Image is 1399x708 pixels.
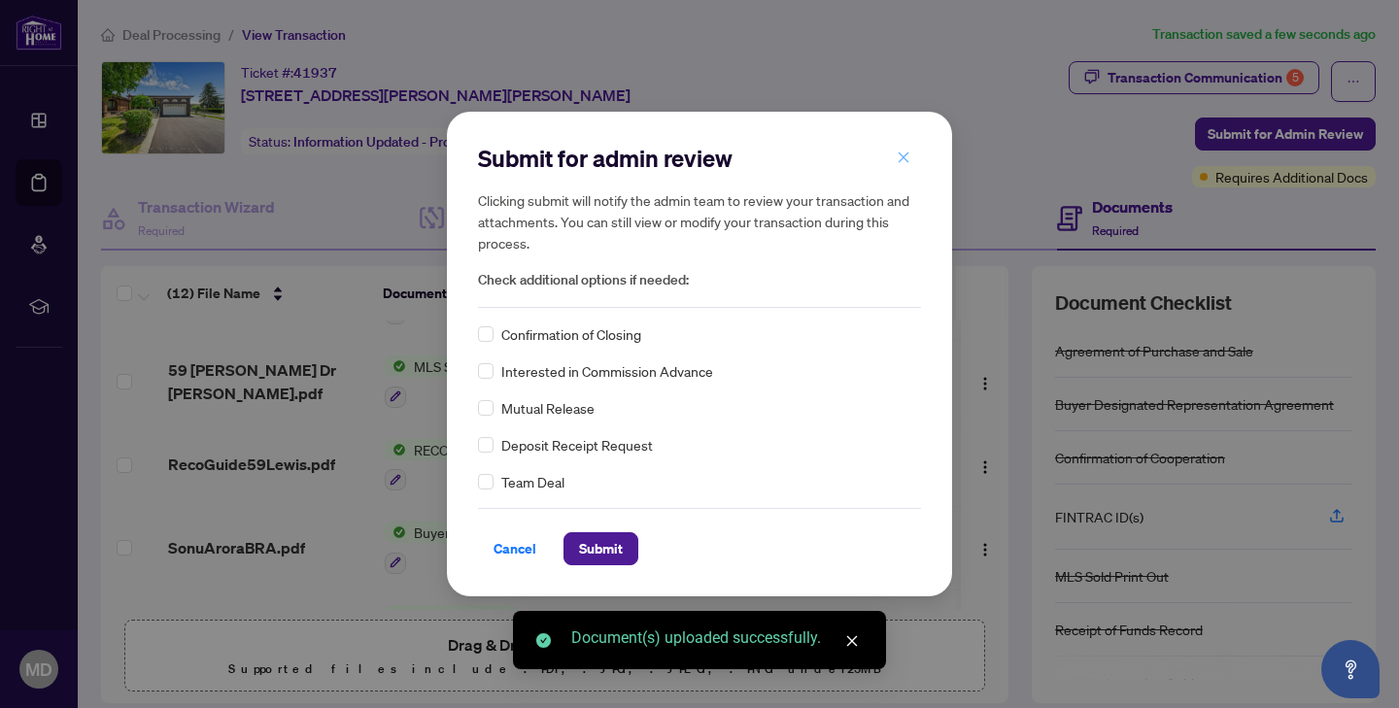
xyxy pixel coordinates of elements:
span: Interested in Commission Advance [501,360,713,382]
h5: Clicking submit will notify the admin team to review your transaction and attachments. You can st... [478,189,921,253]
button: Open asap [1321,640,1380,698]
span: Check additional options if needed: [478,269,921,291]
span: Team Deal [501,471,564,492]
span: Mutual Release [501,397,595,419]
a: Close [841,630,863,652]
button: Submit [563,532,638,565]
span: close [897,151,910,164]
span: check-circle [536,633,551,648]
span: Deposit Receipt Request [501,434,653,455]
h2: Submit for admin review [478,143,921,174]
span: Submit [579,533,623,564]
span: Cancel [494,533,536,564]
div: Document(s) uploaded successfully. [571,626,863,650]
span: close [845,634,859,648]
button: Cancel [478,532,552,565]
span: Confirmation of Closing [501,323,641,345]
